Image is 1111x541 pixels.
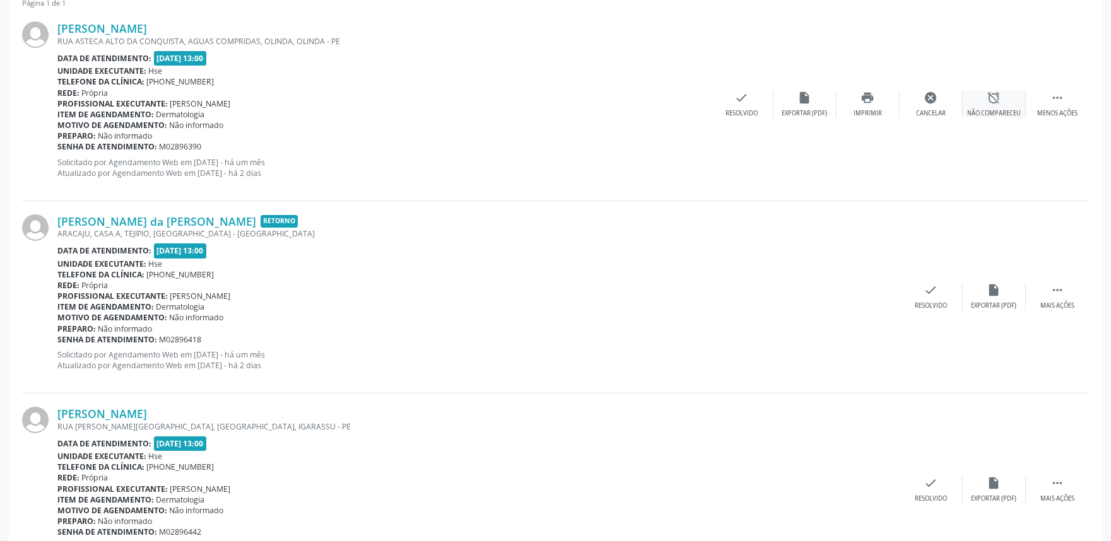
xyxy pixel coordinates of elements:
div: Resolvido [915,301,947,310]
b: Profissional executante: [57,484,168,494]
p: Solicitado por Agendamento Web em [DATE] - há um mês Atualizado por Agendamento Web em [DATE] - h... [57,349,900,371]
i: check [924,283,938,297]
span: Dermatologia [156,301,205,312]
b: Telefone da clínica: [57,76,144,87]
span: M02896390 [160,141,202,152]
b: Preparo: [57,131,96,141]
span: Própria [82,280,109,291]
div: Resolvido [915,494,947,503]
i: insert_drive_file [987,476,1001,490]
span: [PHONE_NUMBER] [147,462,215,472]
b: Motivo de agendamento: [57,505,167,516]
b: Item de agendamento: [57,109,154,120]
div: ARACAJU, CASA A, TEJIPIO, [GEOGRAPHIC_DATA] - [GEOGRAPHIC_DATA] [57,228,900,239]
b: Motivo de agendamento: [57,312,167,323]
div: Mais ações [1040,494,1074,503]
div: Resolvido [726,109,758,118]
span: Não informado [98,516,153,526]
span: [DATE] 13:00 [154,243,207,258]
span: Não informado [170,312,224,323]
b: Item de agendamento: [57,494,154,505]
span: Retorno [261,215,298,228]
b: Rede: [57,472,79,483]
span: M02896442 [160,526,202,537]
span: Não informado [98,323,153,334]
span: [PERSON_NAME] [170,291,231,301]
b: Item de agendamento: [57,301,154,312]
span: [DATE] 13:00 [154,51,207,66]
b: Data de atendimento: [57,245,151,256]
b: Telefone da clínica: [57,269,144,280]
span: [PHONE_NUMBER] [147,269,215,280]
img: img [22,214,49,241]
b: Unidade executante: [57,259,146,269]
span: [DATE] 13:00 [154,436,207,451]
b: Preparo: [57,323,96,334]
span: Dermatologia [156,109,205,120]
i: alarm_off [987,91,1001,105]
span: Não informado [170,120,224,131]
b: Senha de atendimento: [57,334,157,345]
i:  [1050,283,1064,297]
div: Cancelar [916,109,946,118]
a: [PERSON_NAME] da [PERSON_NAME] [57,214,256,228]
i: print [861,91,875,105]
img: img [22,407,49,433]
i: insert_drive_file [798,91,812,105]
img: img [22,21,49,48]
div: RUA [PERSON_NAME][GEOGRAPHIC_DATA], [GEOGRAPHIC_DATA], IGARASSU - PE [57,421,900,432]
b: Telefone da clínica: [57,462,144,472]
b: Preparo: [57,516,96,526]
div: Exportar (PDF) [972,494,1017,503]
i: check [735,91,749,105]
i:  [1050,476,1064,490]
b: Senha de atendimento: [57,141,157,152]
span: Hse [149,66,163,76]
b: Unidade executante: [57,66,146,76]
div: Menos ações [1037,109,1078,118]
span: Própria [82,472,109,483]
div: Exportar (PDF) [782,109,828,118]
span: Dermatologia [156,494,205,505]
a: [PERSON_NAME] [57,21,147,35]
span: Hse [149,451,163,462]
b: Rede: [57,88,79,98]
span: Própria [82,88,109,98]
div: RUA ASTECA ALTO DA CONQUISTA, AGUAS COMPRIDAS, OLINDA, OLINDA - PE [57,36,710,47]
p: Solicitado por Agendamento Web em [DATE] - há um mês Atualizado por Agendamento Web em [DATE] - h... [57,157,710,178]
div: Mais ações [1040,301,1074,310]
span: M02896418 [160,334,202,345]
i: cancel [924,91,938,105]
a: [PERSON_NAME] [57,407,147,421]
span: Hse [149,259,163,269]
b: Data de atendimento: [57,53,151,64]
span: Não informado [170,505,224,516]
div: Não compareceu [967,109,1021,118]
b: Unidade executante: [57,451,146,462]
b: Rede: [57,280,79,291]
span: [PHONE_NUMBER] [147,76,215,87]
i: insert_drive_file [987,283,1001,297]
div: Imprimir [854,109,882,118]
b: Senha de atendimento: [57,526,157,537]
b: Profissional executante: [57,98,168,109]
i: check [924,476,938,490]
b: Profissional executante: [57,291,168,301]
b: Data de atendimento: [57,438,151,449]
div: Exportar (PDF) [972,301,1017,310]
b: Motivo de agendamento: [57,120,167,131]
span: [PERSON_NAME] [170,484,231,494]
span: [PERSON_NAME] [170,98,231,109]
span: Não informado [98,131,153,141]
i:  [1050,91,1064,105]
